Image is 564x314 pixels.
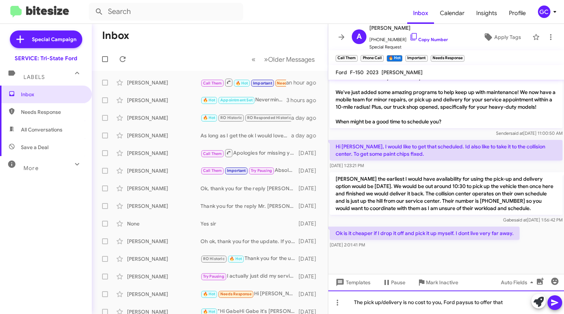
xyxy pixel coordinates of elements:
span: Mark Inactive [426,276,458,289]
span: 🔥 Hot [203,115,216,120]
small: Important [405,55,427,62]
span: [PERSON_NAME] [369,24,448,32]
p: Hi [PERSON_NAME], I would like to get that scheduled. Id also like to take it to the collision ce... [330,140,563,160]
div: I actually just did my service [DATE]. I'll keep you in mind for the next one. [200,272,299,281]
span: Call Them [203,81,222,86]
span: Appointment Set [220,98,253,102]
div: As long as I get the ok I would love to do that for you [PERSON_NAME], Let me run that up the fla... [200,132,291,139]
small: Call Them [336,55,358,62]
span: All Conversations [21,126,62,133]
span: Older Messages [268,55,315,64]
div: Oh ok, thank you for the update. If you ever own another Ford and need assistance please don't he... [200,238,299,245]
p: "Hi [PERSON_NAME] [PERSON_NAME] it's [PERSON_NAME], at [GEOGRAPHIC_DATA]. Our records indicate th... [330,64,563,128]
div: [PERSON_NAME] [127,132,200,139]
div: [PERSON_NAME] [127,202,200,210]
p: Ok is it cheaper if I drop it off and pick it up myself. I dont live very far away. [330,227,520,240]
div: Nevermind [PERSON_NAME], I see we have you scheduled for pick up/delivery from your [STREET_ADDRE... [200,96,286,104]
span: Pause [391,276,405,289]
input: Search [89,3,243,21]
button: Previous [247,52,260,67]
span: Sender [DATE] 11:00:50 AM [496,130,563,136]
span: RO Responded Historic [247,115,291,120]
span: Inbox [21,91,83,98]
span: Save a Deal [21,144,48,151]
span: » [264,55,268,64]
span: said at [514,217,527,223]
button: Mark Inactive [411,276,464,289]
button: Templates [328,276,376,289]
div: [PERSON_NAME] [127,114,200,122]
div: Hi [PERSON_NAME], I'm not due for a while. Susquehanna came to the house & did it in the Spring. ... [200,290,299,298]
div: [DATE] [299,238,322,245]
button: Pause [376,276,411,289]
div: None [127,220,200,227]
a: Copy Number [409,37,448,42]
span: A [357,31,362,43]
div: [DATE] [299,185,322,192]
div: [DATE] [299,202,322,210]
span: Important [227,168,246,173]
div: The pick up/delivery is no cost to you, Ford paysus to offer that [328,290,564,314]
small: Needs Response [431,55,464,62]
span: Needs Response [220,292,252,296]
button: GC [532,6,556,18]
span: Call Them [203,168,222,173]
div: Absolutely, just let us know when works best for you! [200,166,299,175]
button: Apply Tags [475,30,529,44]
span: 🔥 Hot [203,98,216,102]
div: Thank you for the reply Mr. [PERSON_NAME], if we can ever help please don't hesitate to reach out! [200,202,299,210]
span: RO Historic [203,256,225,261]
span: Insights [470,3,503,24]
span: Needs Response [277,81,308,86]
button: Next [260,52,319,67]
span: Special Campaign [32,36,76,43]
span: Call Them [203,151,222,156]
div: [PERSON_NAME] [127,290,200,298]
div: [PERSON_NAME] [127,149,200,157]
span: More [23,165,39,172]
div: [PERSON_NAME] [127,273,200,280]
div: Apologies for missing your call [PERSON_NAME], I just called and left a message with how to get i... [200,148,299,158]
div: a day ago [291,114,322,122]
span: RO Historic [220,115,242,120]
div: [DATE] [299,220,322,227]
span: [PERSON_NAME] [382,69,423,76]
a: Profile [503,3,532,24]
div: a day ago [291,132,322,139]
div: GC [538,6,550,18]
div: [PERSON_NAME] [127,238,200,245]
div: Yes sir [200,220,299,227]
div: Thank you for the update [PERSON_NAME], if you ever have a Ford and need assistance please dont h... [200,255,299,263]
p: [PERSON_NAME] the earliest I would have availability for using the pick-up and delivery option wo... [330,172,563,215]
span: « [252,55,256,64]
span: Gabe [DATE] 1:56:42 PM [503,217,563,223]
div: [DATE] [299,149,322,157]
span: Auto Fields [501,276,536,289]
span: Try Pausing [251,168,272,173]
span: Special Request [369,43,448,51]
span: 2023 [366,69,379,76]
span: [DATE] 1:23:21 PM [330,163,364,168]
div: 3 hours ago [286,97,322,104]
span: Ford [336,69,347,76]
span: [DATE] 2:01:41 PM [330,242,365,248]
div: Yes sir [200,113,291,122]
span: said at [510,130,523,136]
div: [PERSON_NAME] [127,167,200,174]
div: [PERSON_NAME] [127,185,200,192]
a: Calendar [434,3,470,24]
div: [DATE] [299,290,322,298]
a: Inbox [407,3,434,24]
span: [PHONE_NUMBER] [369,32,448,43]
div: Ok is it cheaper if I drop it off and pick it up myself. I dont live very far away. [200,78,286,87]
div: [PERSON_NAME] [127,97,200,104]
small: 🔥 Hot [387,55,402,62]
div: [DATE] [299,167,322,174]
span: 🔥 Hot [203,292,216,296]
h1: Inbox [102,30,129,41]
nav: Page navigation example [247,52,319,67]
div: [DATE] [299,273,322,280]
